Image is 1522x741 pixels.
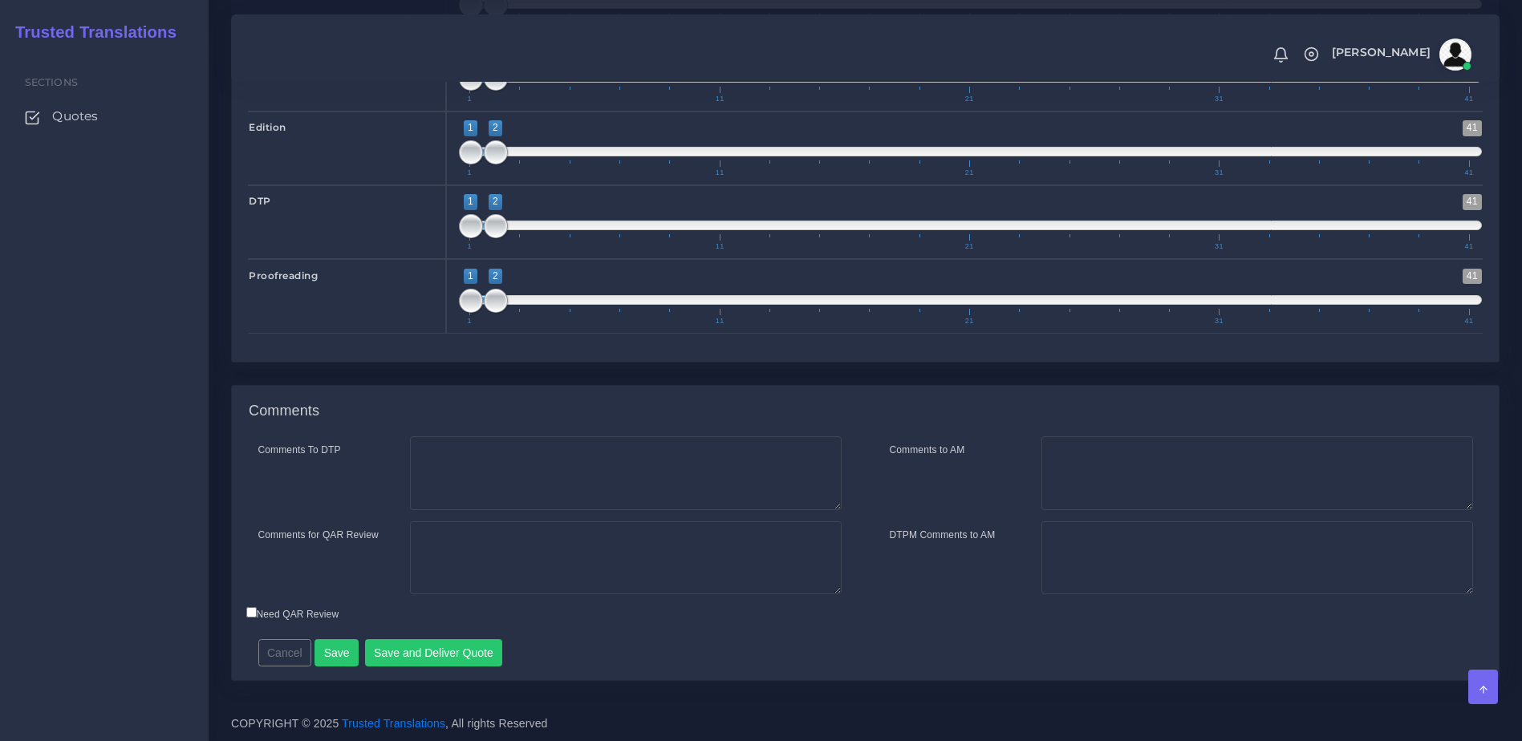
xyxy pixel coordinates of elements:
span: , All rights Reserved [445,715,547,732]
span: 1 [465,243,475,250]
span: 2 [489,269,502,284]
a: Trusted Translations [342,717,445,730]
span: 31 [1212,95,1226,103]
span: 21 [963,318,976,325]
span: 2 [489,120,502,136]
span: [PERSON_NAME] [1332,47,1431,58]
h2: Trusted Translations [4,22,177,42]
label: Comments To DTP [258,443,341,457]
strong: DTP [249,195,271,207]
label: DTPM Comments to AM [890,528,996,542]
span: COPYRIGHT © 2025 [231,715,548,732]
button: Cancel [258,639,312,666]
span: 2 [489,194,502,209]
span: 1 [465,169,475,176]
span: 41 [1462,169,1475,176]
h4: Comments [249,403,319,420]
span: 1 [464,194,477,209]
span: 31 [1212,169,1226,176]
img: avatar [1439,38,1471,71]
span: 1 [464,269,477,284]
a: Cancel [258,646,312,658]
strong: Proofreading [249,269,318,281]
span: 41 [1462,243,1475,250]
span: 41 [1463,120,1482,136]
span: 1 [464,120,477,136]
span: 21 [963,95,976,103]
span: 1 [465,95,475,103]
a: [PERSON_NAME]avatar [1324,38,1477,71]
span: Sections [25,76,78,88]
span: 41 [1462,95,1475,103]
button: Save [315,639,359,666]
input: Need QAR Review [246,607,257,617]
span: 11 [713,95,727,103]
span: 31 [1212,318,1226,325]
span: 21 [963,169,976,176]
button: Save and Deliver Quote [365,639,503,666]
strong: Edition [249,121,286,133]
span: 1 [465,318,475,325]
span: 41 [1462,318,1475,325]
span: 41 [1463,194,1482,209]
a: Quotes [12,99,197,133]
a: Trusted Translations [4,19,177,46]
span: 31 [1212,243,1226,250]
span: 21 [963,243,976,250]
span: 11 [713,318,727,325]
span: 41 [1463,269,1482,284]
label: Need QAR Review [246,607,339,622]
label: Comments for QAR Review [258,528,379,542]
span: 11 [713,169,727,176]
label: Comments to AM [890,443,965,457]
span: 11 [713,243,727,250]
span: Quotes [52,107,98,125]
